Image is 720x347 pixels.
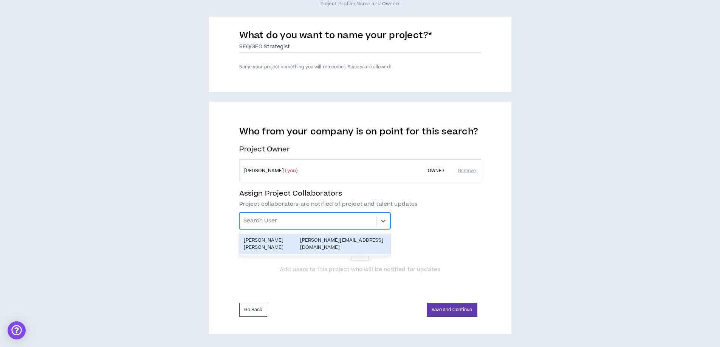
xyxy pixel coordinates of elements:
label: Who from your company is on point for this search? [239,126,481,140]
label: What do you want to name your project? [239,29,432,45]
div: [PERSON_NAME][EMAIL_ADDRESS][DOMAIN_NAME] [300,237,386,251]
div: Add users to this project who will be notified for updates [239,265,481,274]
button: Remove [458,164,476,177]
label: Name your project something you will remember. Spaces are allowed! [239,64,391,70]
input: Project Name [239,42,481,53]
p: Project collaborators are notified of project and talent updates [239,200,481,208]
h4: Assign Project Collaborators [239,188,481,199]
button: Save and Continue [427,303,477,317]
div: Open Intercom Messenger [8,321,26,339]
td: [PERSON_NAME] [239,159,419,182]
span: (you) [285,167,298,174]
div: [PERSON_NAME] [PERSON_NAME] [244,237,300,251]
h4: Project Owner [239,144,481,155]
h1: Project Profile: Name and Owners [4,0,716,7]
button: Go Back [239,303,268,317]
